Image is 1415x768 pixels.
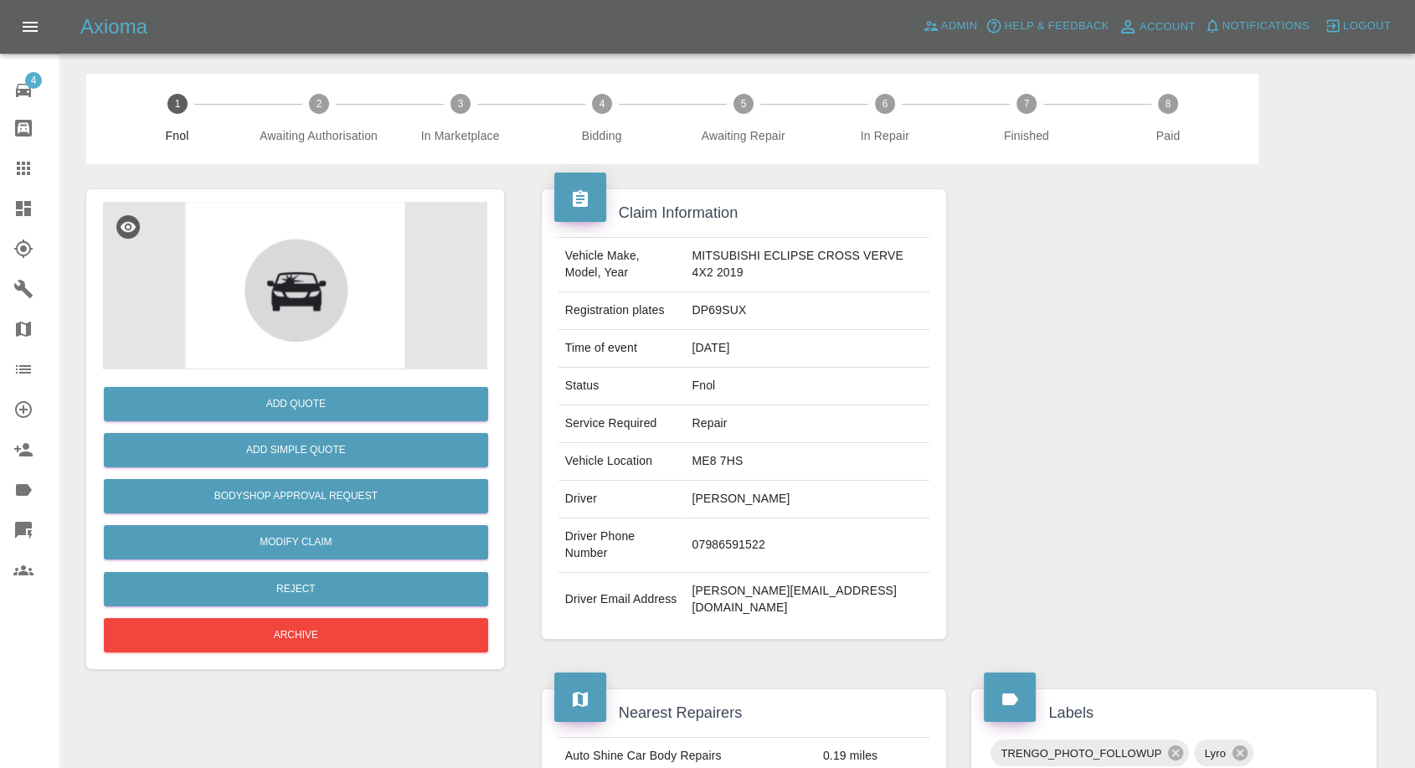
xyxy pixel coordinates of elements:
[558,238,686,292] td: Vehicle Make, Model, Year
[10,7,50,47] button: Open drawer
[558,481,686,518] td: Driver
[104,618,488,652] button: Archive
[174,98,180,110] text: 1
[558,518,686,573] td: Driver Phone Number
[1194,740,1253,766] div: Lyro
[80,13,147,40] h5: Axioma
[1104,127,1232,144] span: Paid
[679,127,807,144] span: Awaiting Repair
[1343,17,1391,36] span: Logout
[255,127,383,144] span: Awaiting Authorisation
[685,292,929,330] td: DP69SUX
[685,443,929,481] td: ME8 7HS
[1004,17,1109,36] span: Help & Feedback
[941,17,978,36] span: Admin
[104,479,488,513] button: Bodyshop Approval Request
[396,127,524,144] span: In Marketplace
[104,572,488,606] button: Reject
[685,330,929,368] td: [DATE]
[554,702,934,724] h4: Nearest Repairers
[821,127,949,144] span: In Repair
[554,202,934,224] h4: Claim Information
[457,98,463,110] text: 3
[984,702,1364,724] h4: Labels
[685,238,929,292] td: MITSUBISHI ECLIPSE CROSS VERVE 4X2 2019
[685,573,929,626] td: [PERSON_NAME][EMAIL_ADDRESS][DOMAIN_NAME]
[316,98,322,110] text: 2
[1165,98,1171,110] text: 8
[558,443,686,481] td: Vehicle Location
[882,98,888,110] text: 6
[1194,744,1235,763] span: Lyro
[558,368,686,405] td: Status
[599,98,605,110] text: 4
[1222,17,1310,36] span: Notifications
[1114,13,1200,40] a: Account
[113,127,241,144] span: Fnol
[104,387,488,421] button: Add Quote
[558,573,686,626] td: Driver Email Address
[104,433,488,467] button: Add Simple Quote
[1140,18,1196,37] span: Account
[25,72,42,89] span: 4
[685,481,929,518] td: [PERSON_NAME]
[685,368,929,405] td: Fnol
[685,518,929,573] td: 07986591522
[558,405,686,443] td: Service Required
[1320,13,1395,39] button: Logout
[1023,98,1029,110] text: 7
[740,98,746,110] text: 5
[104,525,488,559] a: Modify Claim
[962,127,1090,144] span: Finished
[685,405,929,443] td: Repair
[918,13,982,39] a: Admin
[990,740,1189,766] div: TRENGO_PHOTO_FOLLOWUP
[1200,13,1314,39] button: Notifications
[981,13,1113,39] button: Help & Feedback
[558,330,686,368] td: Time of event
[538,127,666,144] span: Bidding
[103,202,487,369] img: defaultCar-C0N0gyFo.png
[990,744,1171,763] span: TRENGO_PHOTO_FOLLOWUP
[558,292,686,330] td: Registration plates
